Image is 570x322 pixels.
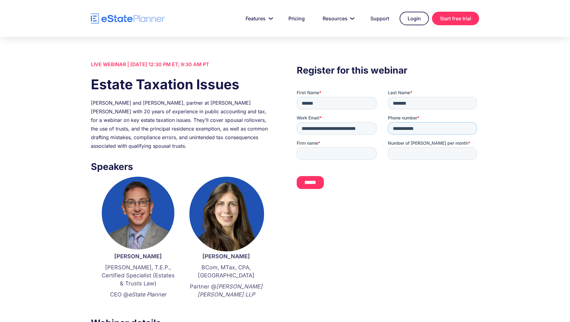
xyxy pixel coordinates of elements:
strong: [PERSON_NAME] [202,253,250,260]
div: LIVE WEBINAR | [DATE] 12:30 PM ET, 9:30 AM PT [91,60,273,69]
a: Features [238,12,278,25]
a: Resources [315,12,360,25]
p: Partner @ [188,283,264,299]
a: Pricing [281,12,312,25]
p: BCom, MTax, CPA, [GEOGRAPHIC_DATA] [188,264,264,280]
h1: Estate Taxation Issues [91,75,273,94]
em: [PERSON_NAME] [PERSON_NAME] LLP [197,283,263,298]
p: ‍ [188,302,264,310]
p: CEO @ [100,291,176,299]
h3: Register for this webinar [297,63,479,77]
em: eState Planner [128,291,166,298]
p: [PERSON_NAME], T.E.P., Certified Specialist (Estates & Trusts Law) [100,264,176,288]
a: Start free trial [432,12,479,25]
div: [PERSON_NAME] and [PERSON_NAME], partner at [PERSON_NAME] [PERSON_NAME] with 20 years of experien... [91,99,273,150]
strong: [PERSON_NAME] [114,253,162,260]
iframe: Form 0 [297,90,479,194]
a: Support [363,12,397,25]
p: ‍ [100,302,176,310]
h3: Speakers [91,159,273,174]
a: Login [400,12,429,25]
a: home [91,13,165,24]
